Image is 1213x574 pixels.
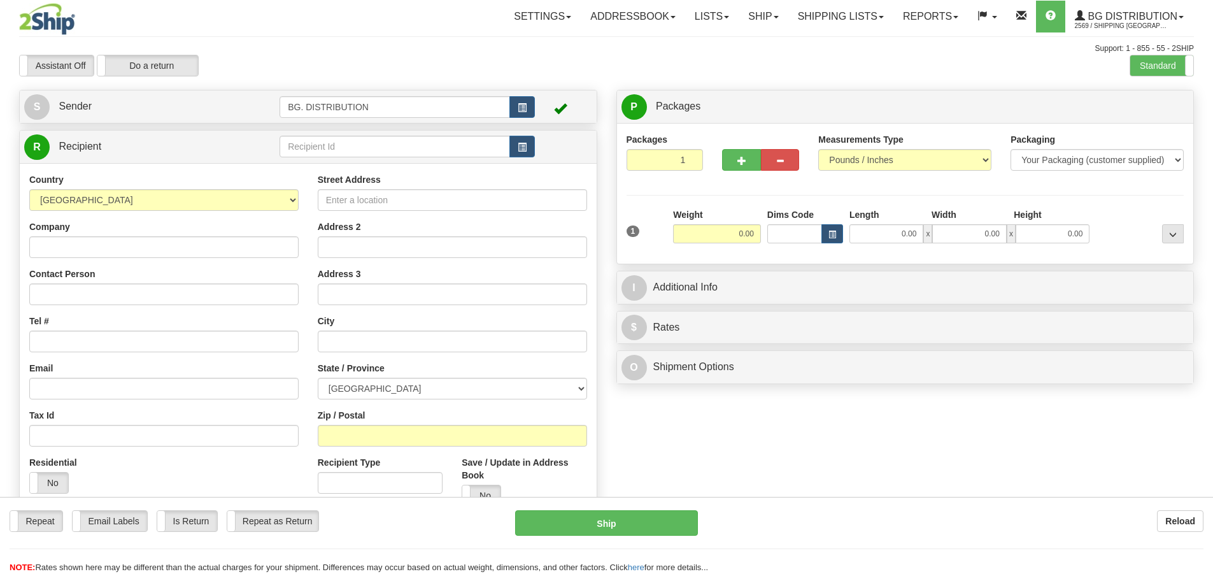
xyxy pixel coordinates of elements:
[318,173,381,186] label: Street Address
[1157,510,1203,532] button: Reload
[29,220,70,233] label: Company
[628,563,644,572] a: here
[19,3,75,35] img: logo2569.jpg
[318,220,361,233] label: Address 2
[318,315,334,327] label: City
[621,275,647,301] span: I
[24,134,252,160] a: R Recipient
[157,511,217,531] label: Is Return
[24,134,50,160] span: R
[1130,55,1193,76] label: Standard
[59,101,92,111] span: Sender
[24,94,280,120] a: S Sender
[1075,20,1170,32] span: 2569 / Shipping [GEOGRAPHIC_DATA]
[739,1,788,32] a: Ship
[621,275,1189,301] a: IAdditional Info
[673,208,702,221] label: Weight
[621,315,1189,341] a: $Rates
[19,43,1194,54] div: Support: 1 - 855 - 55 - 2SHIP
[1184,222,1212,352] iframe: chat widget
[1165,516,1195,526] b: Reload
[621,94,647,120] span: P
[1007,224,1016,243] span: x
[1014,208,1042,221] label: Height
[97,55,198,76] label: Do a return
[621,94,1189,120] a: P Packages
[1085,11,1177,22] span: BG Distribution
[24,94,50,120] span: S
[73,511,147,531] label: Email Labels
[318,456,381,469] label: Recipient Type
[788,1,893,32] a: Shipping lists
[10,563,35,572] span: NOTE:
[627,133,668,146] label: Packages
[318,268,361,280] label: Address 3
[849,208,879,221] label: Length
[227,511,318,531] label: Repeat as Return
[656,101,700,111] span: Packages
[10,511,62,531] label: Repeat
[932,208,956,221] label: Width
[29,456,77,469] label: Residential
[318,189,587,211] input: Enter a location
[818,133,904,146] label: Measurements Type
[318,409,365,422] label: Zip / Postal
[29,362,53,375] label: Email
[515,510,698,536] button: Ship
[685,1,739,32] a: Lists
[621,355,647,380] span: O
[462,456,586,482] label: Save / Update in Address Book
[504,1,581,32] a: Settings
[20,55,94,76] label: Assistant Off
[621,354,1189,380] a: OShipment Options
[1065,1,1193,32] a: BG Distribution 2569 / Shipping [GEOGRAPHIC_DATA]
[280,136,510,157] input: Recipient Id
[280,96,510,118] input: Sender Id
[318,362,385,375] label: State / Province
[621,315,647,340] span: $
[462,485,500,506] label: No
[29,409,54,422] label: Tax Id
[29,268,95,280] label: Contact Person
[29,315,49,327] label: Tel #
[581,1,685,32] a: Addressbook
[767,208,814,221] label: Dims Code
[1162,224,1184,243] div: ...
[59,141,101,152] span: Recipient
[627,226,640,237] span: 1
[923,224,932,243] span: x
[30,473,68,493] label: No
[893,1,968,32] a: Reports
[1011,133,1055,146] label: Packaging
[29,173,64,186] label: Country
